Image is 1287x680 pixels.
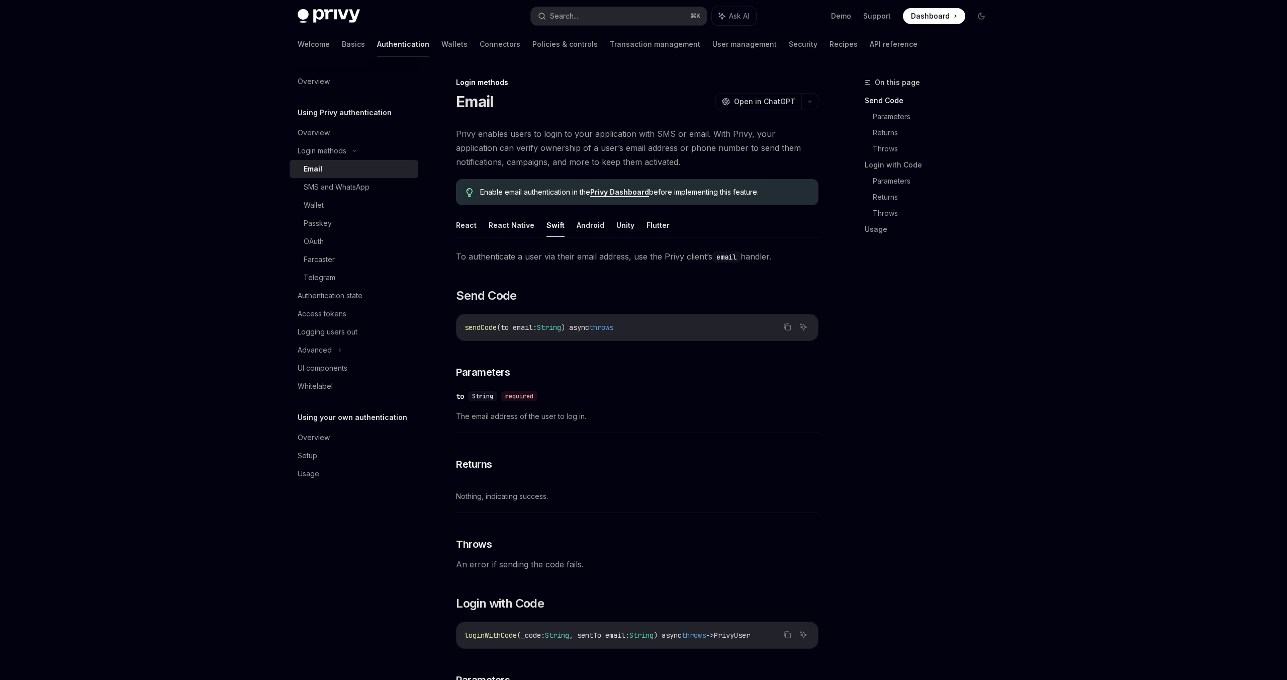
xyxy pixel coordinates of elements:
[456,490,818,502] span: Nothing, indicating success.
[456,213,477,237] button: React
[865,93,997,109] a: Send Code
[865,221,997,237] a: Usage
[647,213,670,237] button: Flutter
[561,323,589,332] span: ) async
[456,596,544,612] span: Login with Code
[497,323,533,332] span: (to email
[304,163,322,175] div: Email
[550,10,578,22] div: Search...
[616,213,634,237] button: Unity
[342,32,365,56] a: Basics
[863,11,891,21] a: Support
[501,391,537,401] div: required
[304,272,335,284] div: Telegram
[290,269,418,287] a: Telegram
[456,537,492,551] span: Throws
[466,188,473,197] svg: Tip
[489,213,534,237] button: React Native
[873,109,997,125] a: Parameters
[472,392,493,400] span: String
[525,631,541,640] span: code
[290,377,418,395] a: Whitelabel
[541,631,545,640] span: :
[298,380,333,392] div: Whitelabel
[304,217,332,229] div: Passkey
[456,365,510,379] span: Parameters
[290,447,418,465] a: Setup
[797,628,810,641] button: Ask AI
[537,323,561,332] span: String
[875,76,920,89] span: On this page
[298,107,392,119] h5: Using Privy authentication
[531,7,707,25] button: Search...⌘K
[456,410,818,422] span: The email address of the user to log in.
[781,628,794,641] button: Copy the contents from the code block
[304,253,335,266] div: Farcaster
[690,12,701,20] span: ⌘ K
[290,323,418,341] a: Logging users out
[298,344,332,356] div: Advanced
[734,97,795,107] span: Open in ChatGPT
[298,326,357,338] div: Logging users out
[517,631,521,640] span: (
[610,32,700,56] a: Transaction management
[545,631,569,640] span: String
[290,232,418,250] a: OAuth
[298,127,330,139] div: Overview
[456,391,464,401] div: to
[304,199,324,211] div: Wallet
[290,250,418,269] a: Farcaster
[654,631,682,640] span: ) async
[456,93,493,111] h1: Email
[298,9,360,23] img: dark logo
[706,631,714,640] span: ->
[290,359,418,377] a: UI components
[625,631,629,640] span: :
[290,305,418,323] a: Access tokens
[298,75,330,88] div: Overview
[290,196,418,214] a: Wallet
[903,8,965,24] a: Dashboard
[304,235,324,247] div: OAuth
[290,178,418,196] a: SMS and WhatsApp
[298,308,346,320] div: Access tokens
[911,11,950,21] span: Dashboard
[873,141,997,157] a: Throws
[577,213,604,237] button: Android
[729,11,749,21] span: Ask AI
[712,32,777,56] a: User management
[290,214,418,232] a: Passkey
[298,290,362,302] div: Authentication state
[865,157,997,173] a: Login with Code
[521,631,525,640] span: _
[377,32,429,56] a: Authentication
[290,465,418,483] a: Usage
[298,32,330,56] a: Welcome
[797,320,810,333] button: Ask AI
[789,32,817,56] a: Security
[290,429,418,447] a: Overview
[456,557,818,571] span: An error if sending the code fails.
[830,32,858,56] a: Recipes
[298,145,346,157] div: Login methods
[714,631,750,640] span: PrivyUser
[569,631,625,640] span: , sentTo email
[715,93,801,110] button: Open in ChatGPT
[456,249,818,264] span: To authenticate a user via their email address, use the Privy client’s handler.
[873,205,997,221] a: Throws
[682,631,706,640] span: throws
[290,160,418,178] a: Email
[873,173,997,189] a: Parameters
[456,457,492,471] span: Returns
[480,187,808,197] span: Enable email authentication in the before implementing this feature.
[781,320,794,333] button: Copy the contents from the code block
[290,124,418,142] a: Overview
[870,32,917,56] a: API reference
[480,32,520,56] a: Connectors
[456,288,517,304] span: Send Code
[456,77,818,88] div: Login methods
[290,287,418,305] a: Authentication state
[298,432,330,444] div: Overview
[831,11,851,21] a: Demo
[298,450,317,462] div: Setup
